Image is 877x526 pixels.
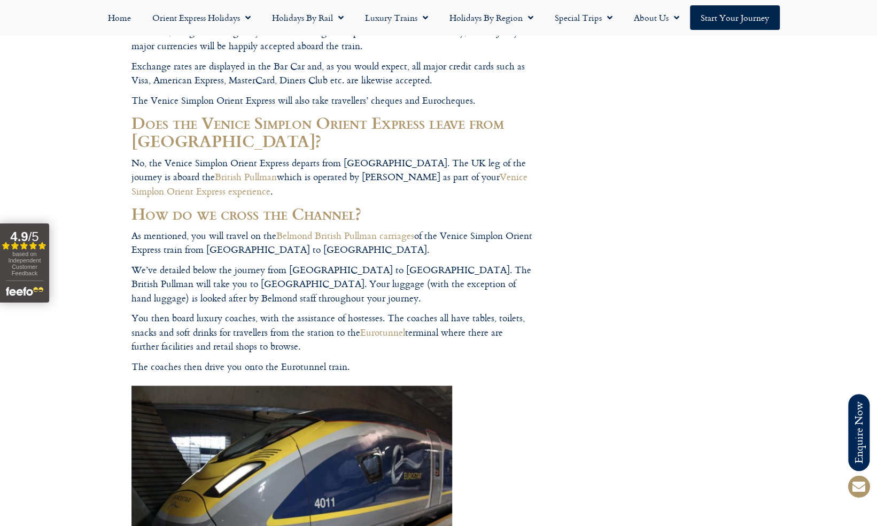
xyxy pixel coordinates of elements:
[5,5,872,30] nav: Menu
[690,5,780,30] a: Start your Journey
[623,5,690,30] a: About Us
[97,5,142,30] a: Home
[354,5,439,30] a: Luxury Trains
[131,94,532,107] p: The Venice Simplon Orient Express will also take travellers’ cheques and Eurocheques.
[142,5,261,30] a: Orient Express Holidays
[131,202,361,225] strong: How do we cross the Channel?
[131,169,527,198] a: Venice Simplon Orient Express experience
[131,311,532,353] p: You then board luxury coaches, with the assistance of hostesses. The coaches all have tables, toi...
[131,229,532,257] p: As mentioned, you will travel on the of the Venice Simplon Orient Express train from [GEOGRAPHIC_...
[360,325,405,339] a: Eurotunnel
[131,111,504,152] strong: Does the Venice Simplon Orient Express leave from [GEOGRAPHIC_DATA]?
[131,59,532,88] p: Exchange rates are displayed in the Bar Car and, as you would expect, all major credit cards such...
[131,25,532,53] p: That said, in light of being truly accommodating and a pillar of international luxury, the majori...
[544,5,623,30] a: Special Trips
[439,5,544,30] a: Holidays by Region
[276,228,414,243] a: Belmond British Pullman carriages
[261,5,354,30] a: Holidays by Rail
[215,169,277,184] a: British Pullman
[131,263,532,305] p: We’ve detailed below the journey from [GEOGRAPHIC_DATA] to [GEOGRAPHIC_DATA]. The British Pullman...
[131,156,532,198] p: No, the Venice Simplon Orient Express departs from [GEOGRAPHIC_DATA]. The UK leg of the journey i...
[131,360,532,374] p: The coaches then drive you onto the Eurotunnel train.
